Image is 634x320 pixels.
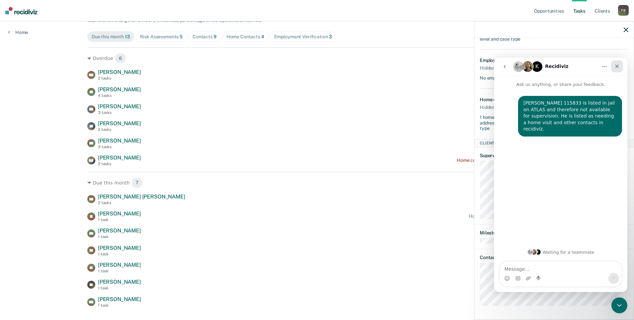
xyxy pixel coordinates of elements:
span: [PERSON_NAME] [98,210,141,217]
div: 2 tasks [98,200,185,205]
div: 4 tasks [98,93,141,98]
div: Hidden from Tasks list until [DATE] [480,102,553,112]
dt: Contact [480,255,628,260]
div: Employment Verification [274,34,332,40]
div: 1 task [98,234,141,239]
span: [PERSON_NAME] [98,86,141,93]
div: Hidden from Tasks list until [DATE] [480,63,553,73]
span: [PERSON_NAME] [PERSON_NAME] [98,193,185,200]
div: Home contact recommended a month ago [457,158,547,163]
span: 5 [180,34,183,39]
span: [PERSON_NAME] [98,279,141,285]
div: Contacts [193,34,217,40]
dt: Supervision [480,153,628,158]
div: Client Details [474,139,634,147]
span: [PERSON_NAME] [98,120,141,127]
span: 4 [261,34,264,39]
dt: Milestones [480,230,628,235]
div: 1 task [98,269,141,273]
div: Home contact [480,97,510,102]
div: Due this month [92,34,130,40]
div: F B [618,5,629,16]
div: 2 tasks [98,161,141,166]
span: [PERSON_NAME] [98,227,141,234]
div: Risk Assessments [140,34,183,40]
span: [PERSON_NAME] [98,245,141,251]
span: [PERSON_NAME] [98,138,141,144]
div: 1 home contact needed every 365 days OR [DATE] of an address change for current supervision level... [480,112,604,131]
div: 3 tasks [98,110,141,115]
span: [PERSON_NAME] [98,69,141,75]
div: Overdue [87,53,547,64]
span: [PERSON_NAME] [98,262,141,268]
div: 2 tasks [98,127,141,132]
div: 1 task [98,286,141,290]
span: [PERSON_NAME] [98,103,141,110]
img: Recidiviz [5,7,37,14]
iframe: Intercom live chat [611,297,627,313]
div: No employment verification on record [480,73,561,81]
div: 1 task [98,252,141,256]
span: [PERSON_NAME] [98,296,141,302]
div: Home contact recommended [DATE] [469,213,547,219]
iframe: Intercom live chat [494,58,627,292]
span: 13 [125,34,130,39]
div: Due this month [87,177,547,188]
div: 3 tasks [98,145,141,149]
a: Home [8,29,28,35]
div: 2 tasks [98,76,141,81]
div: Employment [480,58,507,63]
div: Home Contacts [227,34,264,40]
span: 6 [115,53,126,64]
span: 3 [329,34,332,39]
span: [PERSON_NAME] [98,155,141,161]
div: 1 task [98,303,141,308]
div: 1 task [98,217,141,222]
span: 9 [214,34,217,39]
span: 7 [131,177,143,188]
